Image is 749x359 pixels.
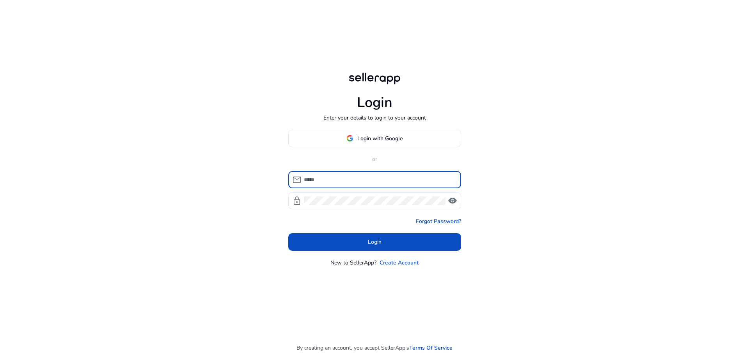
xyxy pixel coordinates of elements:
span: mail [292,175,302,184]
a: Create Account [380,259,419,267]
button: Login [288,233,461,251]
h1: Login [357,94,392,111]
span: lock [292,196,302,205]
a: Terms Of Service [409,344,453,352]
p: New to SellerApp? [330,259,376,267]
a: Forgot Password? [416,217,461,225]
p: Enter your details to login to your account [323,114,426,122]
span: visibility [448,196,457,205]
p: or [288,155,461,163]
span: Login [368,238,382,246]
img: google-logo.svg [346,135,353,142]
span: Login with Google [357,134,403,143]
button: Login with Google [288,130,461,147]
